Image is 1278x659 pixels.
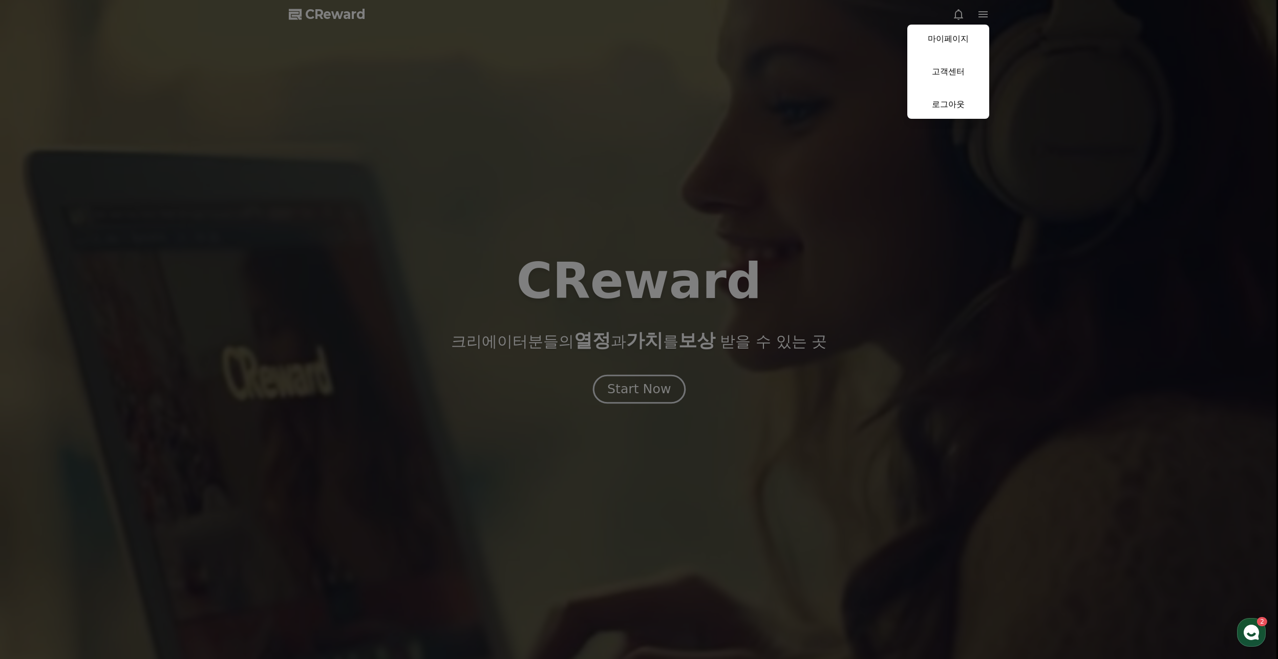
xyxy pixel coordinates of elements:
span: 홈 [32,340,38,348]
a: 마이페이지 [907,25,989,53]
a: 2대화 [68,325,132,350]
button: 마이페이지 고객센터 로그아웃 [907,25,989,119]
a: 고객센터 [907,57,989,86]
span: 설정 [158,340,171,348]
span: 2 [104,324,108,332]
a: 로그아웃 [907,90,989,119]
span: 대화 [94,341,106,349]
a: 홈 [3,325,68,350]
a: 설정 [132,325,197,350]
